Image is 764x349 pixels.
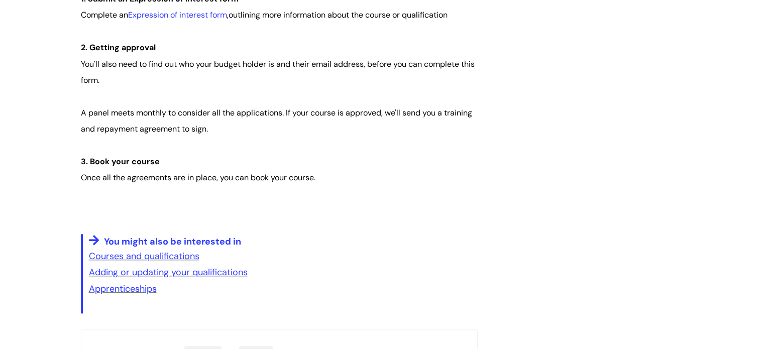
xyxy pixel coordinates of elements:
[81,42,156,53] strong: 2. Getting approval
[128,10,227,20] a: Expression of interest form
[81,156,160,167] strong: 3. Book your course
[81,107,472,134] span: A panel meets monthly to consider all the applications. If your course is approved, we'll send yo...
[81,59,475,85] span: You'll also need to find out who your budget holder is and their email address, before you can co...
[104,236,241,248] span: You might also be interested in
[89,266,248,278] a: Adding or updating your qualifications
[81,172,315,183] span: Once all the agreements are in place, you can book your course.
[81,10,229,20] span: Complete an ,
[89,283,157,295] a: Apprenticeships
[89,250,199,262] a: Courses and qualifications
[229,10,448,20] span: outlining more information about the course or qualification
